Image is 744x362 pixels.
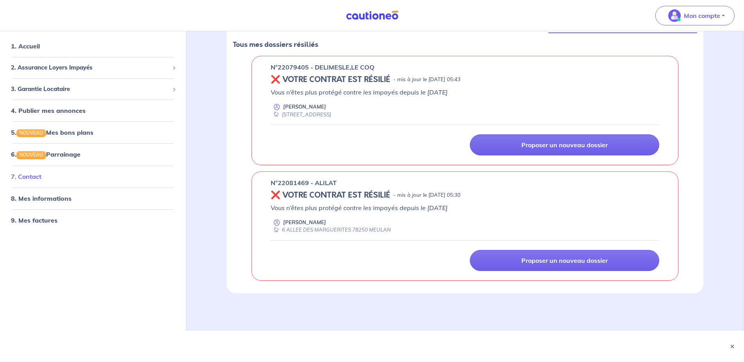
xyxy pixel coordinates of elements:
[233,39,697,50] p: Tous mes dossiers résiliés
[470,250,659,271] a: Proposer un nouveau dossier
[3,60,183,75] div: 2. Assurance Loyers Impayés
[271,191,390,200] h5: ❌ VOTRE CONTRAT EST RÉSILIÉ
[3,212,183,228] div: 9. Mes factures
[3,190,183,206] div: 8. Mes informations
[271,178,337,187] p: n°22081469 - ALILAT
[3,125,183,140] div: 5.NOUVEAUMes bons plans
[11,107,86,114] a: 4. Publier mes annonces
[11,84,169,93] span: 3. Garantie Locataire
[3,38,183,54] div: 1. Accueil
[271,191,659,200] div: state: REVOKED, Context: ,MAYBE-CERTIFICATE,,LESSOR-DOCUMENTS,IS-ODEALIM
[3,146,183,162] div: 6.NOUVEAUParrainage
[11,128,93,136] a: 5.NOUVEAUMes bons plans
[3,103,183,118] div: 4. Publier mes annonces
[655,6,735,25] button: illu_account_valid_menu.svgMon compte
[271,75,659,84] div: state: REVOKED, Context: ,MAYBE-CERTIFICATE,,LESSOR-DOCUMENTS,IS-ODEALIM
[271,226,391,234] div: 6 ALLEE DES MARGUERITES 78250 MEULAN
[11,172,41,180] a: 7. Contact
[470,134,659,155] a: Proposer un nouveau dossier
[271,75,390,84] h5: ❌ VOTRE CONTRAT EST RÉSILIÉ
[393,76,460,84] p: - mis à jour le [DATE] 05:43
[11,150,80,158] a: 6.NOUVEAUParrainage
[283,219,326,226] p: [PERSON_NAME]
[684,11,720,20] p: Mon compte
[11,63,169,72] span: 2. Assurance Loyers Impayés
[271,62,375,72] p: n°22079405 - DELIMESLE,LE COQ
[11,216,57,224] a: 9. Mes factures
[3,81,183,96] div: 3. Garantie Locataire
[11,194,71,202] a: 8. Mes informations
[271,203,659,212] p: Vous n’êtes plus protégé contre les impayés depuis le [DATE]
[668,9,681,22] img: illu_account_valid_menu.svg
[271,111,331,118] div: [STREET_ADDRESS]
[283,103,326,111] p: [PERSON_NAME]
[3,168,183,184] div: 7. Contact
[521,257,608,264] p: Proposer un nouveau dossier
[393,191,460,199] p: - mis à jour le [DATE] 05:30
[343,11,401,20] img: Cautioneo
[728,342,736,350] button: ×
[521,141,608,149] p: Proposer un nouveau dossier
[271,87,659,97] p: Vous n’êtes plus protégé contre les impayés depuis le [DATE]
[11,42,40,50] a: 1. Accueil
